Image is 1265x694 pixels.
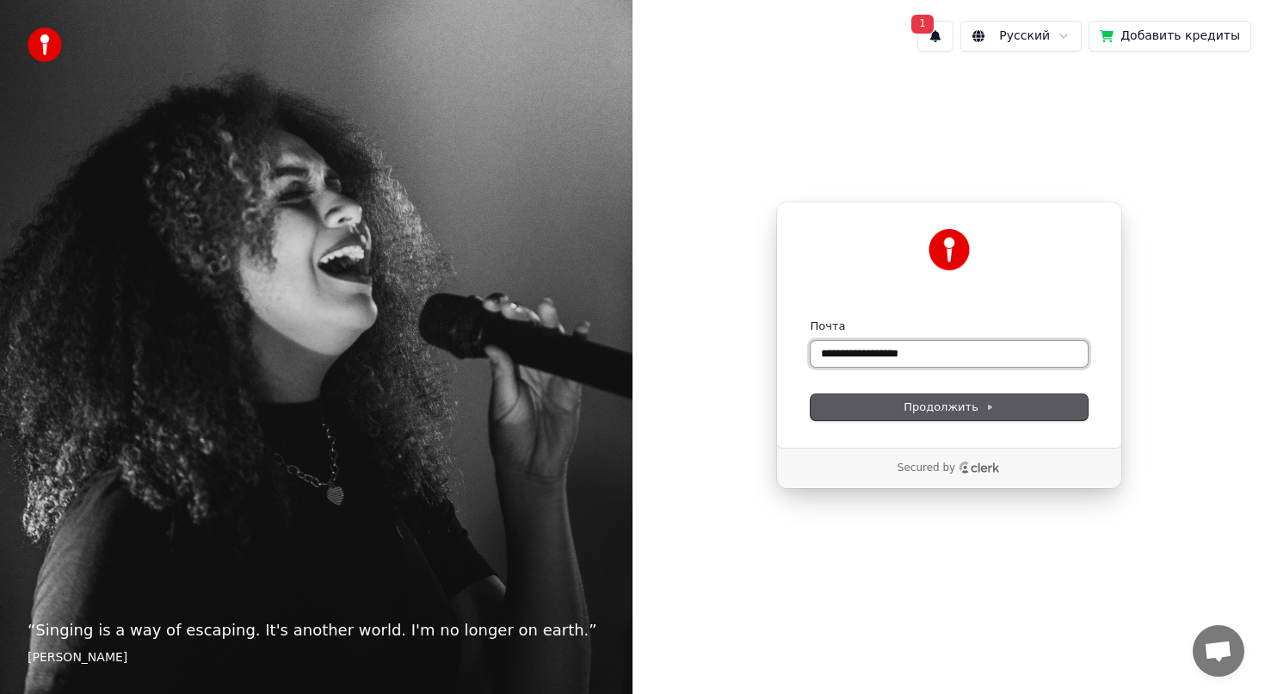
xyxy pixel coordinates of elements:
[917,21,953,52] button: 1
[28,649,605,666] footer: [PERSON_NAME]
[1089,21,1251,52] button: Добавить кредиты
[959,462,1000,474] a: Clerk logo
[898,462,955,475] p: Secured by
[904,400,994,415] span: Продолжить
[929,229,970,270] img: Youka
[28,28,62,62] img: youka
[911,15,934,34] span: 1
[811,319,846,334] label: Почта
[1193,625,1244,677] a: Открытый чат
[811,394,1088,420] button: Продолжить
[28,618,605,642] p: “ Singing is a way of escaping. It's another world. I'm no longer on earth. ”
